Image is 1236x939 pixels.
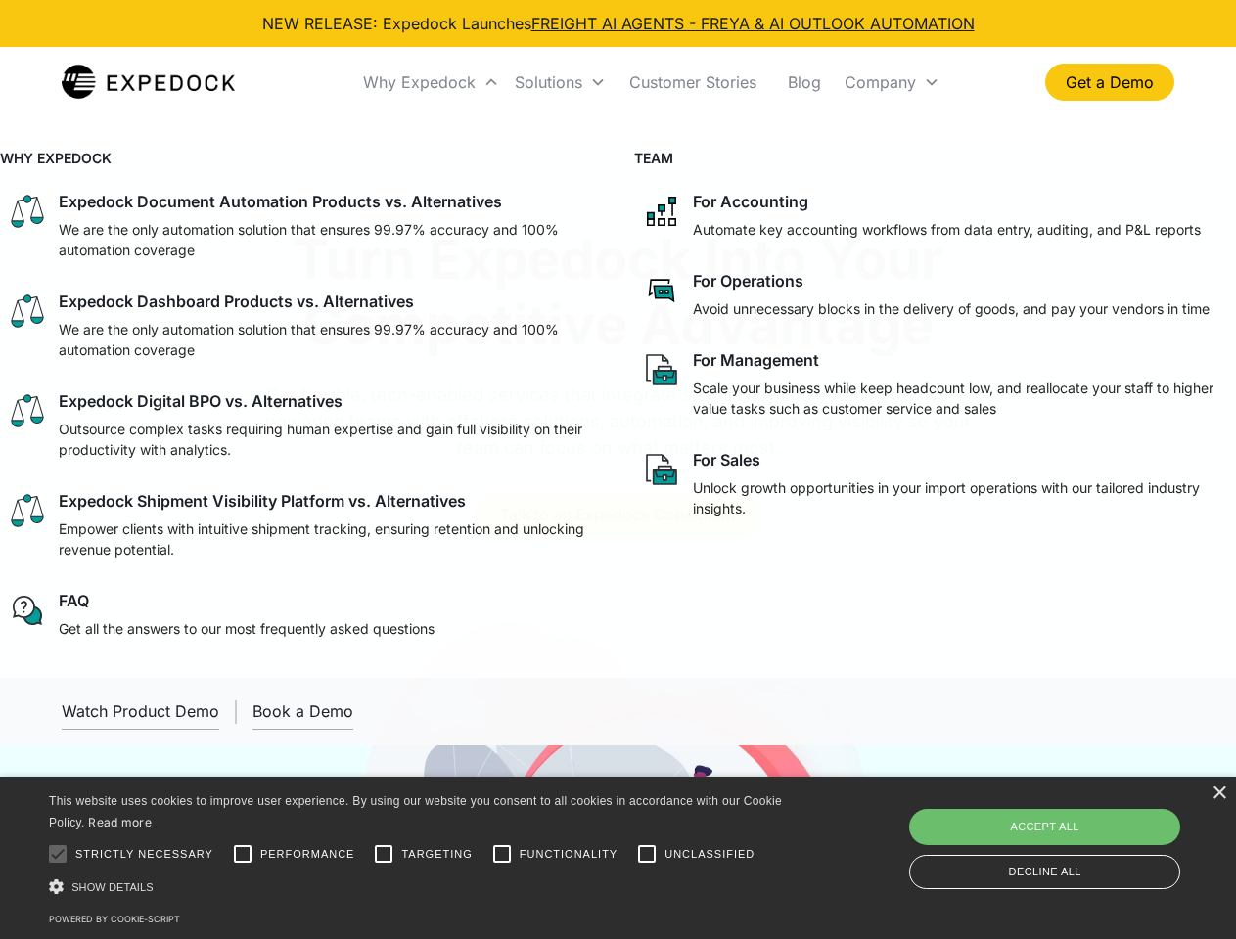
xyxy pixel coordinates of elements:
span: Functionality [520,846,618,863]
div: Solutions [515,72,582,92]
img: paper and bag icon [642,450,681,489]
p: Get all the answers to our most frequently asked questions [59,618,435,639]
div: For Accounting [693,192,808,211]
div: Expedock Document Automation Products vs. Alternatives [59,192,502,211]
a: Read more [88,815,152,829]
div: NEW RELEASE: Expedock Launches [262,12,975,35]
p: Empower clients with intuitive shipment tracking, ensuring retention and unlocking revenue potent... [59,518,595,559]
span: Unclassified [664,846,755,863]
a: Blog [772,49,837,115]
span: Targeting [401,846,472,863]
div: For Operations [693,271,803,291]
div: Solutions [507,49,614,115]
img: scale icon [8,491,47,530]
div: FAQ [59,591,89,610]
p: We are the only automation solution that ensures 99.97% accuracy and 100% automation coverage [59,219,595,260]
div: Expedock Dashboard Products vs. Alternatives [59,291,414,311]
div: Watch Product Demo [62,701,219,721]
div: Expedock Shipment Visibility Platform vs. Alternatives [59,491,466,511]
p: Outsource complex tasks requiring human expertise and gain full visibility on their productivity ... [59,419,595,460]
a: Customer Stories [614,49,772,115]
a: home [62,63,235,102]
div: Why Expedock [355,49,507,115]
div: Book a Demo [252,701,353,721]
a: open lightbox [62,693,219,730]
img: paper and bag icon [642,350,681,389]
span: Show details [71,881,154,893]
a: Book a Demo [252,693,353,730]
span: This website uses cookies to improve user experience. By using our website you consent to all coo... [49,794,782,830]
div: Show details [49,876,789,897]
a: FREIGHT AI AGENTS - FREYA & AI OUTLOOK AUTOMATION [531,14,975,33]
span: Performance [260,846,355,863]
img: network like icon [642,192,681,231]
img: scale icon [8,391,47,430]
p: Automate key accounting workflows from data entry, auditing, and P&L reports [693,219,1201,240]
span: Strictly necessary [75,846,213,863]
img: scale icon [8,291,47,331]
div: Why Expedock [363,72,476,92]
a: Get a Demo [1045,64,1174,101]
a: Powered by cookie-script [49,914,180,924]
p: Avoid unnecessary blocks in the delivery of goods, and pay your vendors in time [693,298,1210,319]
img: scale icon [8,192,47,231]
div: Expedock Digital BPO vs. Alternatives [59,391,343,411]
div: For Management [693,350,819,370]
img: rectangular chat bubble icon [642,271,681,310]
div: For Sales [693,450,760,469]
p: Scale your business while keep headcount low, and reallocate your staff to higher value tasks suc... [693,378,1229,419]
p: We are the only automation solution that ensures 99.97% accuracy and 100% automation coverage [59,319,595,360]
div: Company [837,49,947,115]
img: Expedock Logo [62,63,235,102]
img: regular chat bubble icon [8,591,47,630]
p: Unlock growth opportunities in your import operations with our tailored industry insights. [693,477,1229,518]
div: Company [845,72,916,92]
iframe: Chat Widget [910,728,1236,939]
